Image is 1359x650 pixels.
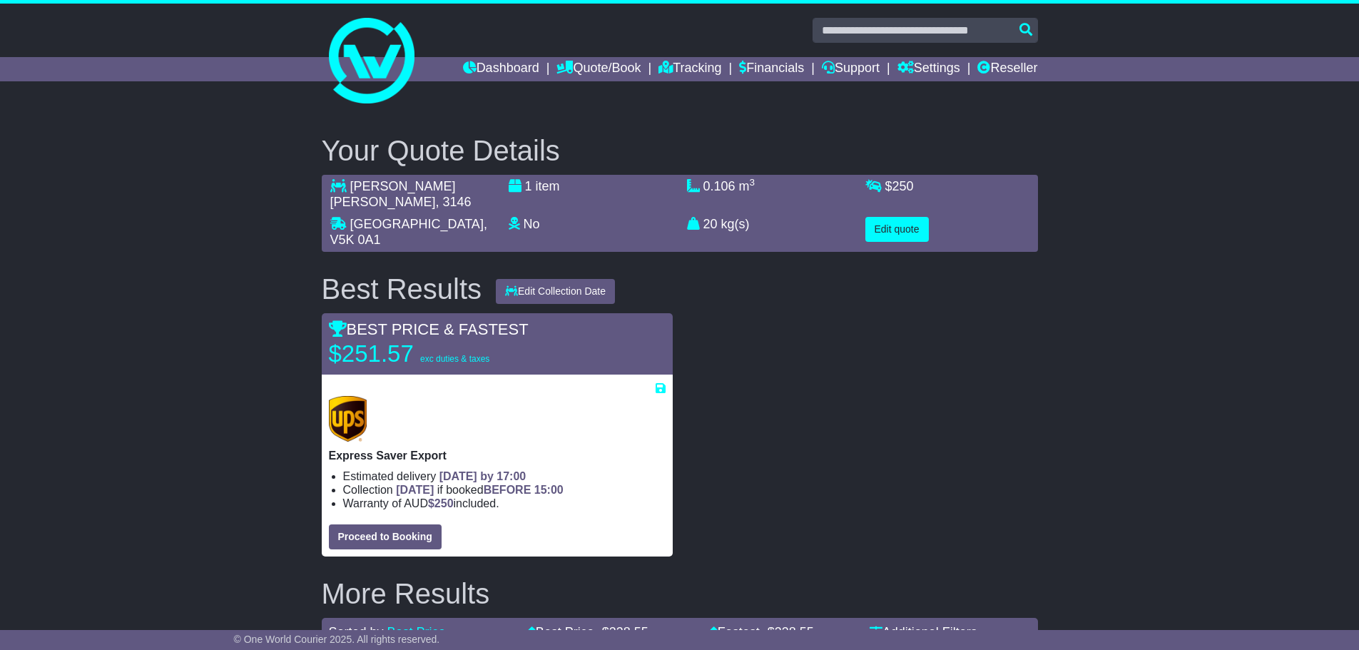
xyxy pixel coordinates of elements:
[329,524,442,549] button: Proceed to Booking
[434,497,454,509] span: 250
[525,179,532,193] span: 1
[609,625,648,639] span: 338.55
[897,57,960,81] a: Settings
[387,625,446,639] a: Best Price
[329,340,507,368] p: $251.57
[703,217,718,231] span: 20
[750,177,755,188] sup: 3
[892,179,914,193] span: 250
[528,625,648,639] a: Best Price- $338.55
[739,179,755,193] span: m
[396,484,434,496] span: [DATE]
[524,217,540,231] span: No
[330,217,487,247] span: , V5K 0A1
[775,625,814,639] span: 338.55
[484,484,531,496] span: BEFORE
[439,470,526,482] span: [DATE] by 17:00
[739,57,804,81] a: Financials
[234,634,440,645] span: © One World Courier 2025. All rights reserved.
[556,57,641,81] a: Quote/Book
[536,179,560,193] span: item
[330,179,456,209] span: [PERSON_NAME] [PERSON_NAME]
[329,320,529,338] span: BEST PRICE & FASTEST
[428,497,454,509] span: $
[463,57,539,81] a: Dashboard
[496,279,615,304] button: Edit Collection Date
[822,57,880,81] a: Support
[703,179,736,193] span: 0.106
[710,625,814,639] a: Fastest- $338.55
[315,273,489,305] div: Best Results
[322,578,1038,609] h2: More Results
[329,396,367,442] img: UPS (new): Express Saver Export
[322,135,1038,166] h2: Your Quote Details
[329,625,384,639] span: Sorted by
[534,484,564,496] span: 15:00
[885,179,914,193] span: $
[594,625,648,639] span: - $
[870,625,977,639] a: Additional Filters
[658,57,721,81] a: Tracking
[865,217,929,242] button: Edit quote
[721,217,750,231] span: kg(s)
[329,449,666,462] p: Express Saver Export
[343,497,666,510] li: Warranty of AUD included.
[343,483,666,497] li: Collection
[396,484,563,496] span: if booked
[420,354,489,364] span: exc duties & taxes
[343,469,666,483] li: Estimated delivery
[436,195,472,209] span: , 3146
[977,57,1037,81] a: Reseller
[760,625,814,639] span: - $
[350,217,484,231] span: [GEOGRAPHIC_DATA]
